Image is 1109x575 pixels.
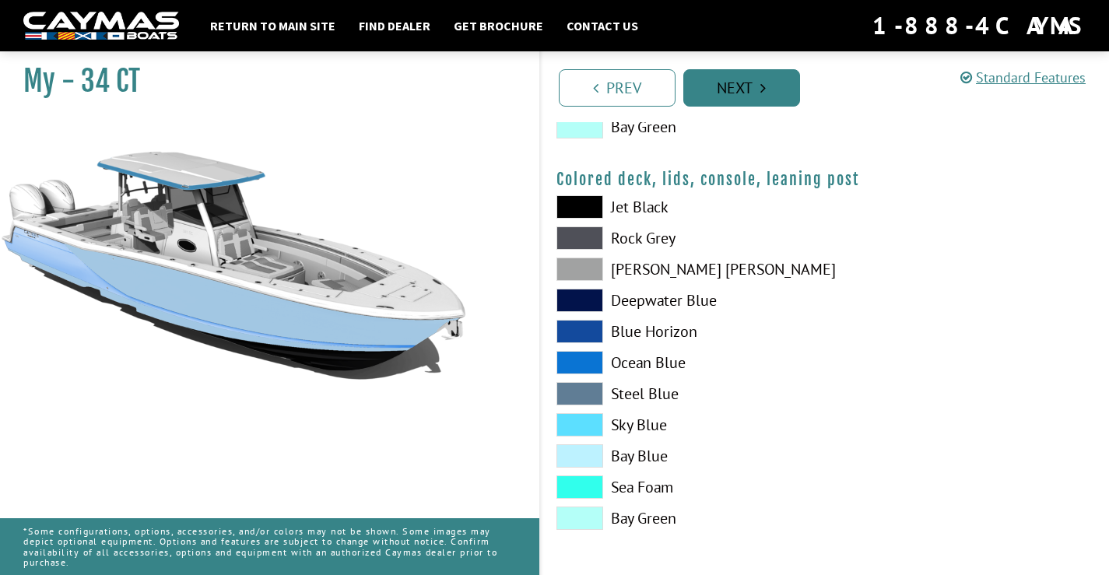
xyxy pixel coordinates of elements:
label: Bay Green [556,115,809,138]
a: Contact Us [559,16,646,36]
label: Steel Blue [556,382,809,405]
a: Find Dealer [351,16,438,36]
a: Standard Features [960,68,1086,86]
img: white-logo-c9c8dbefe5ff5ceceb0f0178aa75bf4bb51f6bca0971e226c86eb53dfe498488.png [23,12,179,40]
label: Bay Green [556,507,809,530]
a: Next [683,69,800,107]
label: Jet Black [556,195,809,219]
label: Blue Horizon [556,320,809,343]
label: Deepwater Blue [556,289,809,312]
h1: My - 34 CT [23,64,500,99]
h4: Colored deck, lids, console, leaning post [556,170,1094,189]
div: 1-888-4CAYMAS [872,9,1086,43]
a: Get Brochure [446,16,551,36]
p: *Some configurations, options, accessories, and/or colors may not be shown. Some images may depic... [23,518,516,575]
label: Sky Blue [556,413,809,437]
label: Ocean Blue [556,351,809,374]
a: Return to main site [202,16,343,36]
a: Prev [559,69,676,107]
label: Sea Foam [556,475,809,499]
label: [PERSON_NAME] [PERSON_NAME] [556,258,809,281]
label: Bay Blue [556,444,809,468]
label: Rock Grey [556,226,809,250]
